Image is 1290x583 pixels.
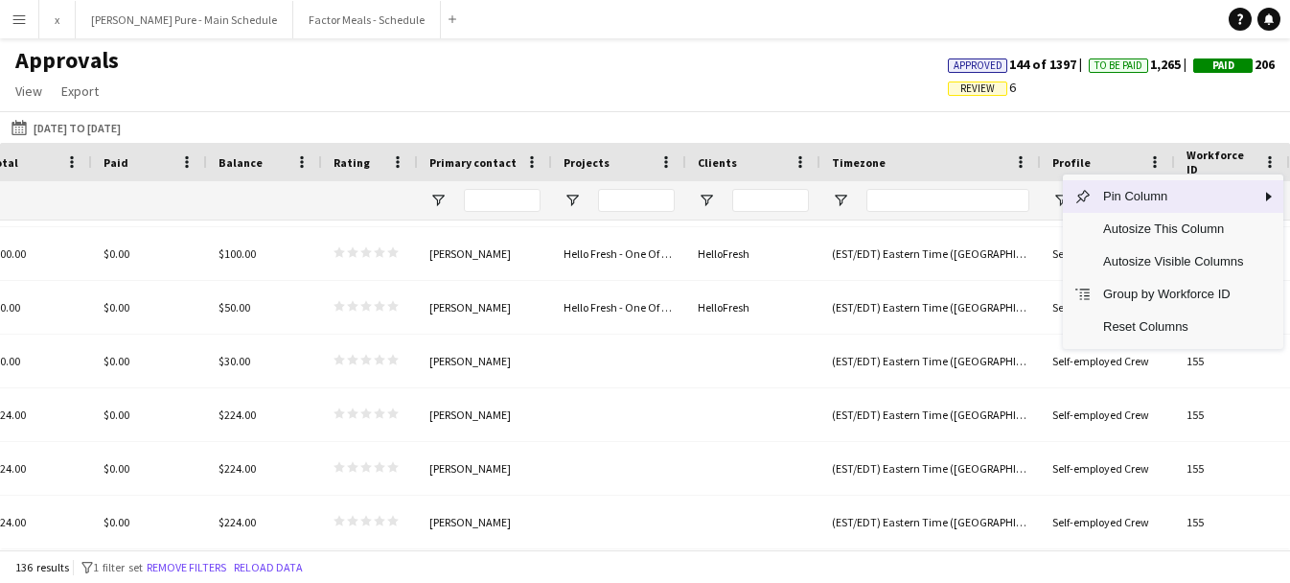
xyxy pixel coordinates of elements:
[1052,192,1070,209] button: Open Filter Menu
[8,116,125,139] button: [DATE] to [DATE]
[1175,496,1290,548] div: 155
[1052,461,1149,476] span: Self-employed Crew
[820,335,1041,387] div: (EST/EDT) Eastern Time ([GEOGRAPHIC_DATA] & [GEOGRAPHIC_DATA])
[960,82,995,95] span: Review
[219,246,256,261] span: $100.00
[219,515,256,529] span: $224.00
[219,461,256,476] span: $224.00
[1089,56,1193,73] span: 1,265
[219,300,250,315] span: $50.00
[1052,246,1149,261] span: Self-employed Crew
[866,189,1029,212] input: Timezone Filter Input
[1052,155,1091,170] span: Profile
[686,227,820,280] div: HelloFresh
[93,560,143,574] span: 1 filter set
[1094,59,1142,72] span: To Be Paid
[820,227,1041,280] div: (EST/EDT) Eastern Time ([GEOGRAPHIC_DATA] & [GEOGRAPHIC_DATA])
[418,227,552,280] div: [PERSON_NAME]
[104,408,129,422] span: $0.00
[418,496,552,548] div: [PERSON_NAME]
[820,496,1041,548] div: (EST/EDT) Eastern Time ([GEOGRAPHIC_DATA] & [GEOGRAPHIC_DATA])
[686,281,820,334] div: HelloFresh
[832,192,849,209] button: Open Filter Menu
[564,155,610,170] span: Projects
[1092,245,1255,278] span: Autosize Visible Columns
[104,300,129,315] span: $0.00
[418,281,552,334] div: [PERSON_NAME]
[820,281,1041,334] div: (EST/EDT) Eastern Time ([GEOGRAPHIC_DATA] & [GEOGRAPHIC_DATA])
[418,388,552,441] div: [PERSON_NAME]
[293,1,441,38] button: Factor Meals - Schedule
[552,281,686,334] div: Hello Fresh - One Of A Kind Show
[1052,300,1149,315] span: Self-employed Crew
[8,79,50,104] a: View
[598,189,675,212] input: Projects Filter Input
[1052,408,1149,422] span: Self-employed Crew
[219,408,256,422] span: $224.00
[464,189,541,212] input: Primary contact Filter Input
[732,189,809,212] input: Clients Filter Input
[39,1,76,38] button: x
[1175,442,1290,495] div: 155
[230,557,307,578] button: Reload data
[1212,59,1234,72] span: Paid
[104,461,129,476] span: $0.00
[948,56,1089,73] span: 144 of 1397
[54,79,106,104] a: Export
[429,192,447,209] button: Open Filter Menu
[418,335,552,387] div: [PERSON_NAME]
[1052,354,1149,368] span: Self-employed Crew
[1186,148,1255,176] span: Workforce ID
[1175,388,1290,441] div: 155
[820,442,1041,495] div: (EST/EDT) Eastern Time ([GEOGRAPHIC_DATA] & [GEOGRAPHIC_DATA])
[954,59,1002,72] span: Approved
[1175,335,1290,387] div: 155
[1092,213,1255,245] span: Autosize This Column
[948,79,1016,96] span: 6
[1092,180,1255,213] span: Pin Column
[698,192,715,209] button: Open Filter Menu
[15,82,42,100] span: View
[820,388,1041,441] div: (EST/EDT) Eastern Time ([GEOGRAPHIC_DATA] & [GEOGRAPHIC_DATA])
[1063,175,1283,349] div: Column Menu
[1092,278,1255,311] span: Group by Workforce ID
[76,1,293,38] button: [PERSON_NAME] Pure - Main Schedule
[61,82,99,100] span: Export
[334,155,370,170] span: Rating
[1052,515,1149,529] span: Self-employed Crew
[418,442,552,495] div: [PERSON_NAME]
[104,246,129,261] span: $0.00
[104,155,128,170] span: Paid
[104,354,129,368] span: $0.00
[552,227,686,280] div: Hello Fresh - One Of A Kind Show
[104,515,129,529] span: $0.00
[832,155,886,170] span: Timezone
[1193,56,1275,73] span: 206
[219,354,250,368] span: $30.00
[698,155,737,170] span: Clients
[143,557,230,578] button: Remove filters
[429,155,517,170] span: Primary contact
[1092,311,1255,343] span: Reset Columns
[564,192,581,209] button: Open Filter Menu
[219,155,263,170] span: Balance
